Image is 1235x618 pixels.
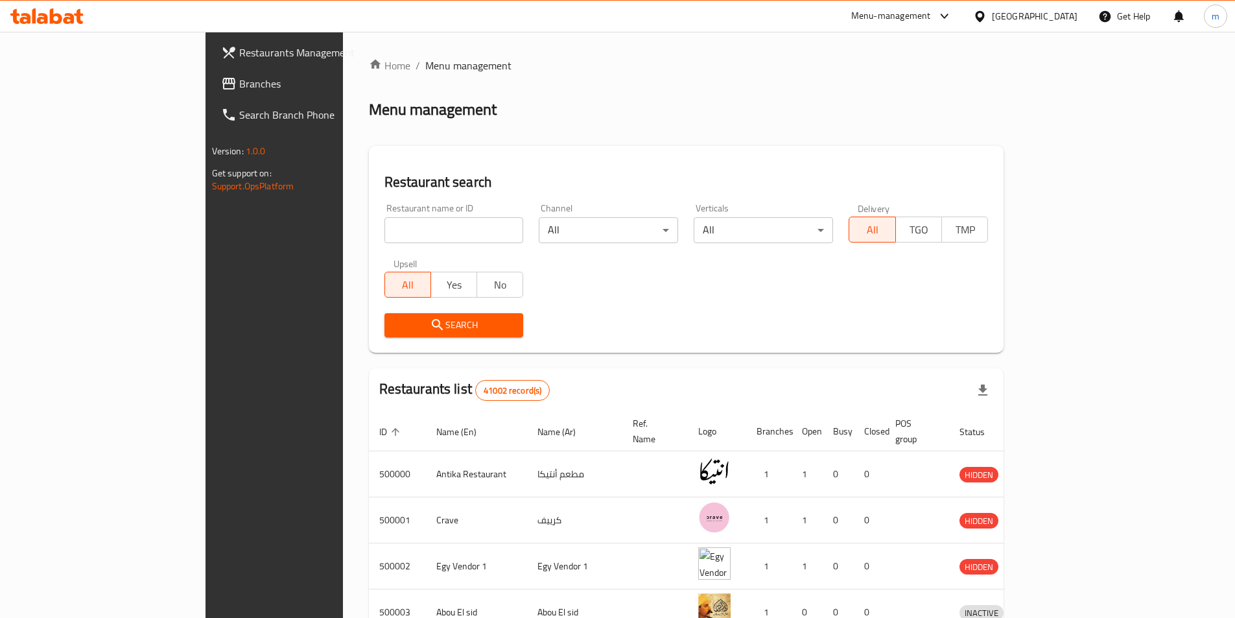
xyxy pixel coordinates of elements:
[854,451,885,497] td: 0
[426,497,527,543] td: Crave
[792,451,823,497] td: 1
[698,547,731,580] img: Egy Vendor 1
[239,76,401,91] span: Branches
[527,451,622,497] td: مطعم أنتيكا
[746,543,792,589] td: 1
[212,143,244,160] span: Version:
[854,220,890,239] span: All
[941,217,988,243] button: TMP
[792,543,823,589] td: 1
[851,8,931,24] div: Menu-management
[395,317,513,333] span: Search
[746,497,792,543] td: 1
[694,217,833,243] div: All
[384,272,431,298] button: All
[698,455,731,488] img: Antika Restaurant
[967,375,998,406] div: Export file
[527,497,622,543] td: كرييف
[239,107,401,123] span: Search Branch Phone
[901,220,937,239] span: TGO
[384,172,989,192] h2: Restaurant search
[895,217,942,243] button: TGO
[858,204,890,213] label: Delivery
[823,451,854,497] td: 0
[239,45,401,60] span: Restaurants Management
[436,424,493,440] span: Name (En)
[849,217,895,243] button: All
[688,412,746,451] th: Logo
[947,220,983,239] span: TMP
[394,259,418,268] label: Upsell
[425,58,512,73] span: Menu management
[746,451,792,497] td: 1
[211,37,412,68] a: Restaurants Management
[212,165,272,182] span: Get support on:
[537,424,593,440] span: Name (Ar)
[959,468,998,482] span: HIDDEN
[426,543,527,589] td: Egy Vendor 1
[416,58,420,73] li: /
[895,416,934,447] span: POS group
[633,416,672,447] span: Ref. Name
[792,497,823,543] td: 1
[959,560,998,575] span: HIDDEN
[390,276,426,294] span: All
[430,272,477,298] button: Yes
[959,514,998,529] span: HIDDEN
[212,178,294,195] a: Support.OpsPlatform
[369,58,1004,73] nav: breadcrumb
[426,451,527,497] td: Antika Restaurant
[746,412,792,451] th: Branches
[211,68,412,99] a: Branches
[823,543,854,589] td: 0
[823,412,854,451] th: Busy
[482,276,518,294] span: No
[1212,9,1219,23] span: m
[211,99,412,130] a: Search Branch Phone
[698,501,731,534] img: Crave
[854,543,885,589] td: 0
[246,143,266,160] span: 1.0.0
[527,543,622,589] td: Egy Vendor 1
[854,412,885,451] th: Closed
[379,424,404,440] span: ID
[959,424,1002,440] span: Status
[992,9,1077,23] div: [GEOGRAPHIC_DATA]
[384,313,524,337] button: Search
[436,276,472,294] span: Yes
[476,272,523,298] button: No
[476,385,549,397] span: 41002 record(s)
[384,217,524,243] input: Search for restaurant name or ID..
[475,380,550,401] div: Total records count
[854,497,885,543] td: 0
[823,497,854,543] td: 0
[792,412,823,451] th: Open
[379,379,550,401] h2: Restaurants list
[539,217,678,243] div: All
[369,99,497,120] h2: Menu management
